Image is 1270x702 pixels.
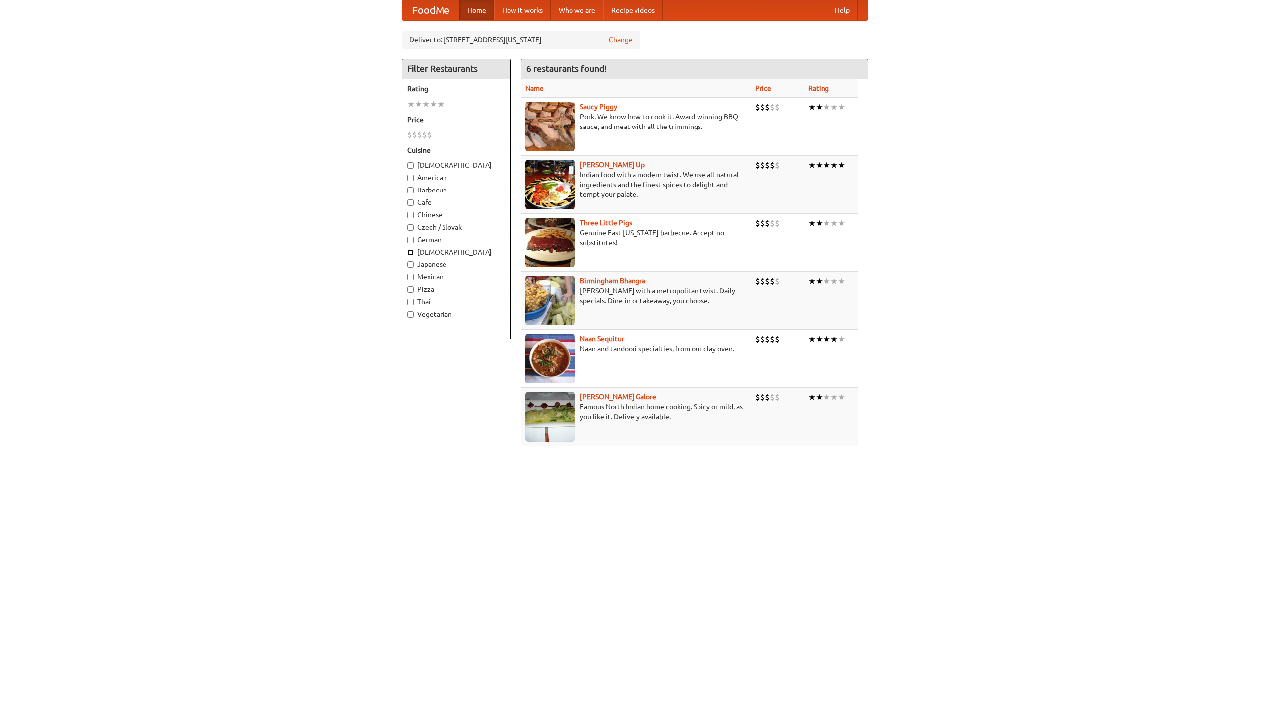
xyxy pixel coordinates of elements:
[407,199,414,206] input: Cafe
[830,276,838,287] li: ★
[830,160,838,171] li: ★
[407,145,506,155] h5: Cuisine
[580,161,645,169] a: [PERSON_NAME] Up
[494,0,551,20] a: How it works
[580,219,632,227] a: Three Little Pigs
[816,160,823,171] li: ★
[770,334,775,345] li: $
[422,99,430,110] li: ★
[775,392,780,403] li: $
[838,102,845,113] li: ★
[407,274,414,280] input: Mexican
[407,247,506,257] label: [DEMOGRAPHIC_DATA]
[603,0,663,20] a: Recipe videos
[407,162,414,169] input: [DEMOGRAPHIC_DATA]
[770,218,775,229] li: $
[830,392,838,403] li: ★
[407,249,414,255] input: [DEMOGRAPHIC_DATA]
[816,334,823,345] li: ★
[437,99,444,110] li: ★
[830,102,838,113] li: ★
[525,344,747,354] p: Naan and tandoori specialties, from our clay oven.
[760,102,765,113] li: $
[407,311,414,318] input: Vegetarian
[407,272,506,282] label: Mexican
[407,160,506,170] label: [DEMOGRAPHIC_DATA]
[407,173,506,183] label: American
[755,218,760,229] li: $
[412,129,417,140] li: $
[525,170,747,199] p: Indian food with a modern twist. We use all-natural ingredients and the finest spices to delight ...
[407,237,414,243] input: German
[823,160,830,171] li: ★
[525,228,747,248] p: Genuine East [US_STATE] barbecue. Accept no substitutes!
[775,160,780,171] li: $
[407,259,506,269] label: Japanese
[808,334,816,345] li: ★
[407,261,414,268] input: Japanese
[407,222,506,232] label: Czech / Slovak
[816,102,823,113] li: ★
[765,392,770,403] li: $
[580,103,617,111] a: Saucy Piggy
[808,84,829,92] a: Rating
[407,299,414,305] input: Thai
[760,160,765,171] li: $
[816,392,823,403] li: ★
[823,276,830,287] li: ★
[765,102,770,113] li: $
[407,175,414,181] input: American
[765,334,770,345] li: $
[402,31,640,49] div: Deliver to: [STREET_ADDRESS][US_STATE]
[525,392,575,442] img: currygalore.jpg
[407,129,412,140] li: $
[760,218,765,229] li: $
[830,334,838,345] li: ★
[770,392,775,403] li: $
[580,335,624,343] a: Naan Sequitur
[765,160,770,171] li: $
[525,160,575,209] img: curryup.jpg
[525,334,575,383] img: naansequitur.jpg
[808,160,816,171] li: ★
[415,99,422,110] li: ★
[823,334,830,345] li: ★
[827,0,858,20] a: Help
[765,218,770,229] li: $
[775,334,780,345] li: $
[816,218,823,229] li: ★
[765,276,770,287] li: $
[525,402,747,422] p: Famous North Indian home cooking. Spicy or mild, as you like it. Delivery available.
[459,0,494,20] a: Home
[427,129,432,140] li: $
[755,84,771,92] a: Price
[770,276,775,287] li: $
[407,197,506,207] label: Cafe
[823,218,830,229] li: ★
[838,218,845,229] li: ★
[775,218,780,229] li: $
[526,64,607,73] ng-pluralize: 6 restaurants found!
[580,393,656,401] a: [PERSON_NAME] Galore
[838,392,845,403] li: ★
[422,129,427,140] li: $
[407,84,506,94] h5: Rating
[808,392,816,403] li: ★
[770,102,775,113] li: $
[525,112,747,131] p: Pork. We know how to cook it. Award-winning BBQ sauce, and meat with all the trimmings.
[407,115,506,125] h5: Price
[823,102,830,113] li: ★
[407,187,414,193] input: Barbecue
[808,102,816,113] li: ★
[775,102,780,113] li: $
[755,334,760,345] li: $
[580,277,645,285] b: Birmingham Bhangra
[830,218,838,229] li: ★
[760,276,765,287] li: $
[402,0,459,20] a: FoodMe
